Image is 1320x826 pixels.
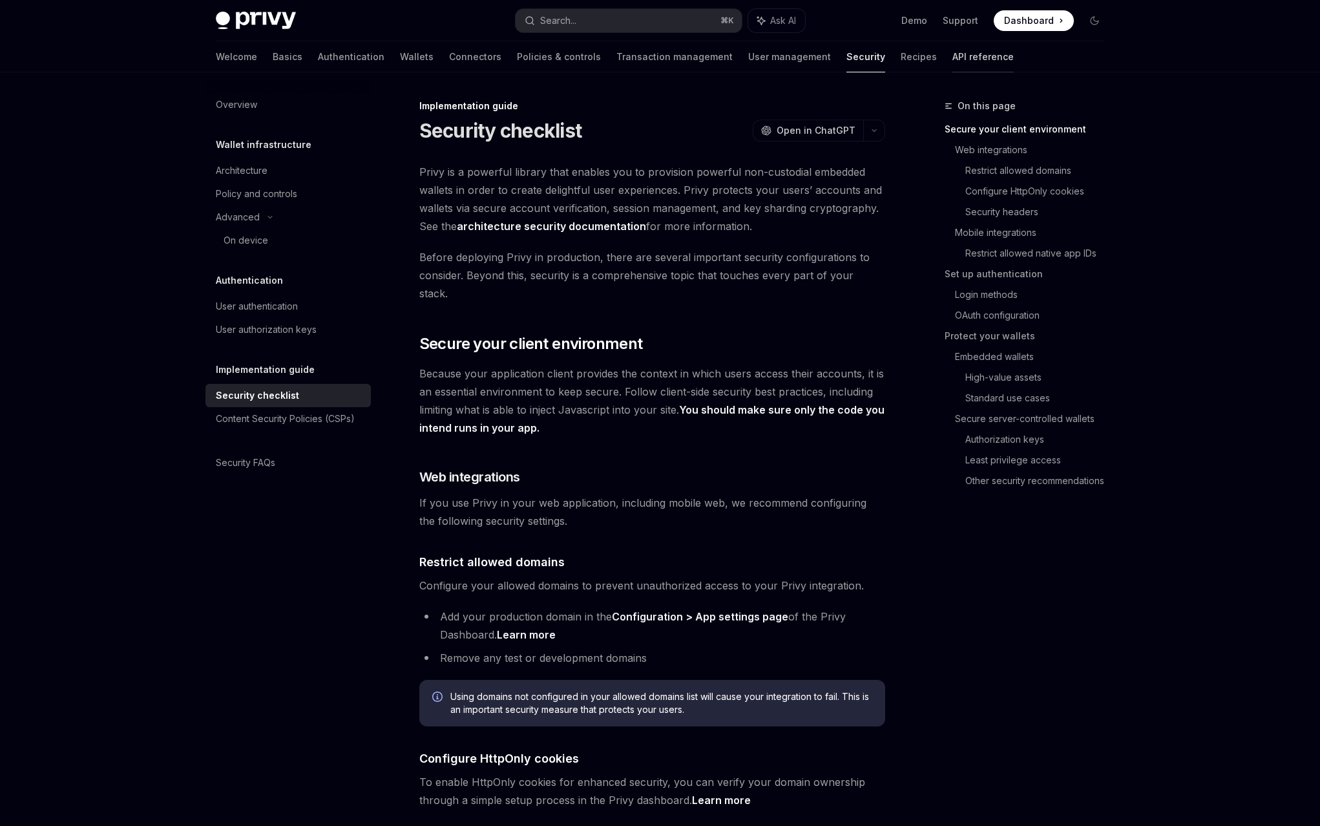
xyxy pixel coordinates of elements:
a: Support [943,14,978,27]
a: User authentication [205,295,371,318]
span: If you use Privy in your web application, including mobile web, we recommend configuring the foll... [419,494,885,530]
a: Login methods [955,284,1115,305]
div: Advanced [216,209,260,225]
a: Configure HttpOnly cookies [965,181,1115,202]
a: Least privilege access [965,450,1115,471]
svg: Info [432,692,445,704]
a: Secure your client environment [945,119,1115,140]
a: User management [748,41,831,72]
span: To enable HttpOnly cookies for enhanced security, you can verify your domain ownership through a ... [419,773,885,809]
div: Search... [540,13,576,28]
a: High-value assets [965,367,1115,388]
h5: Wallet infrastructure [216,137,311,153]
a: Policy and controls [205,182,371,206]
a: Other security recommendations [965,471,1115,491]
a: Secure server-controlled wallets [955,408,1115,429]
a: Security headers [965,202,1115,222]
a: Welcome [216,41,257,72]
span: Before deploying Privy in production, there are several important security configurations to cons... [419,248,885,302]
div: Security checklist [216,388,299,403]
span: Configure your allowed domains to prevent unauthorized access to your Privy integration. [419,577,885,595]
a: Learn more [497,628,556,642]
span: Restrict allowed domains [419,553,565,571]
a: Architecture [205,159,371,182]
span: Configure HttpOnly cookies [419,750,579,767]
a: Mobile integrations [955,222,1115,243]
div: On device [224,233,268,248]
div: Overview [216,97,257,112]
a: API reference [952,41,1014,72]
div: Security FAQs [216,455,275,471]
h5: Implementation guide [216,362,315,377]
a: Set up authentication [945,264,1115,284]
a: Basics [273,41,302,72]
a: Learn more [692,794,751,807]
button: Ask AI [748,9,805,32]
a: On device [205,229,371,252]
a: Configuration > App settings page [612,610,788,624]
img: dark logo [216,12,296,30]
a: Security FAQs [205,451,371,474]
span: Secure your client environment [419,334,643,354]
a: Policies & controls [517,41,601,72]
span: Privy is a powerful library that enables you to provision powerful non-custodial embedded wallets... [419,163,885,235]
a: Transaction management [616,41,733,72]
div: Content Security Policies (CSPs) [216,411,355,427]
a: Web integrations [955,140,1115,160]
h5: Authentication [216,273,283,288]
a: Security [846,41,885,72]
a: Protect your wallets [945,326,1115,346]
a: Dashboard [994,10,1074,31]
div: User authorization keys [216,322,317,337]
span: Ask AI [770,14,796,27]
a: Restrict allowed native app IDs [965,243,1115,264]
a: User authorization keys [205,318,371,341]
a: Overview [205,93,371,116]
li: Remove any test or development domains [419,649,885,667]
a: Authorization keys [965,429,1115,450]
div: Policy and controls [216,186,297,202]
a: Security checklist [205,384,371,407]
a: Content Security Policies (CSPs) [205,407,371,430]
div: Implementation guide [419,100,885,112]
h1: Security checklist [419,119,582,142]
a: Recipes [901,41,937,72]
a: Standard use cases [965,388,1115,408]
a: Embedded wallets [955,346,1115,367]
a: Authentication [318,41,384,72]
button: Search...⌘K [516,9,742,32]
span: Open in ChatGPT [777,124,855,137]
a: Wallets [400,41,434,72]
span: Because your application client provides the context in which users access their accounts, it is ... [419,365,885,437]
div: User authentication [216,299,298,314]
a: architecture security documentation [457,220,646,233]
span: Using domains not configured in your allowed domains list will cause your integration to fail. Th... [450,690,872,716]
span: Dashboard [1004,14,1054,27]
a: Demo [901,14,927,27]
button: Open in ChatGPT [753,120,863,142]
span: On this page [958,98,1016,114]
a: OAuth configuration [955,305,1115,326]
a: Connectors [449,41,501,72]
span: Web integrations [419,468,520,486]
a: Restrict allowed domains [965,160,1115,181]
li: Add your production domain in the of the Privy Dashboard. [419,608,885,644]
div: Architecture [216,163,267,178]
span: ⌘ K [720,16,734,26]
button: Toggle dark mode [1084,10,1105,31]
